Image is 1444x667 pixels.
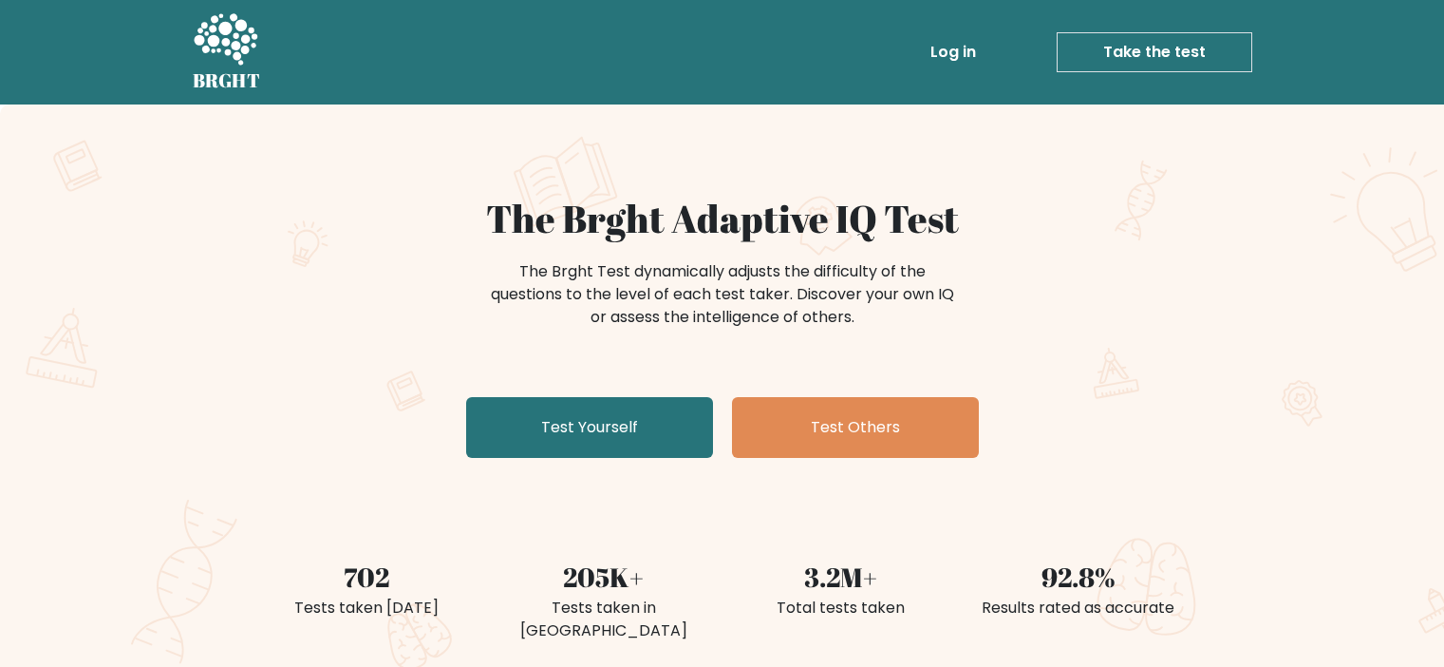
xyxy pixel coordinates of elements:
div: 92.8% [971,557,1186,597]
div: 3.2M+ [734,557,948,597]
a: Take the test [1057,32,1252,72]
div: Total tests taken [734,597,948,619]
a: Test Others [732,397,979,458]
div: Tests taken in [GEOGRAPHIC_DATA] [497,597,711,642]
h5: BRGHT [193,69,261,92]
div: Tests taken [DATE] [259,597,474,619]
div: 702 [259,557,474,597]
a: Log in [923,33,984,71]
a: BRGHT [193,8,261,97]
div: Results rated as accurate [971,597,1186,619]
div: 205K+ [497,557,711,597]
h1: The Brght Adaptive IQ Test [259,196,1186,241]
a: Test Yourself [466,397,713,458]
div: The Brght Test dynamically adjusts the difficulty of the questions to the level of each test take... [485,260,960,329]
